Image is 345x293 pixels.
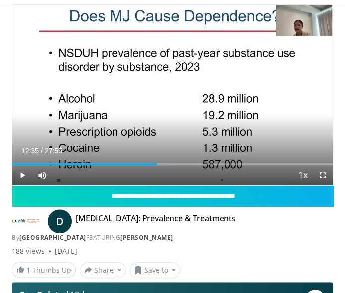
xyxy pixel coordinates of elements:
[12,5,333,185] video-js: Video Player
[130,262,181,278] button: Save to
[12,165,32,185] button: Play
[12,233,333,242] div: By FEATURING
[21,147,39,155] span: 12:35
[41,147,43,155] span: /
[26,265,30,275] span: 1
[19,233,86,242] a: [GEOGRAPHIC_DATA]
[80,262,126,278] button: Share
[76,213,235,229] h4: [MEDICAL_DATA]: Prevalence & Treatments
[293,165,313,185] button: Playback Rate
[32,165,52,185] button: Mute
[12,262,76,278] a: 1 Thumbs Up
[12,163,333,165] div: Progress Bar
[12,213,40,229] img: University of Miami
[45,147,62,155] span: 27:55
[120,233,173,242] a: [PERSON_NAME]
[55,246,77,256] div: [DATE]
[313,165,333,185] button: Fullscreen
[48,209,72,233] a: D
[12,246,45,256] span: 188 views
